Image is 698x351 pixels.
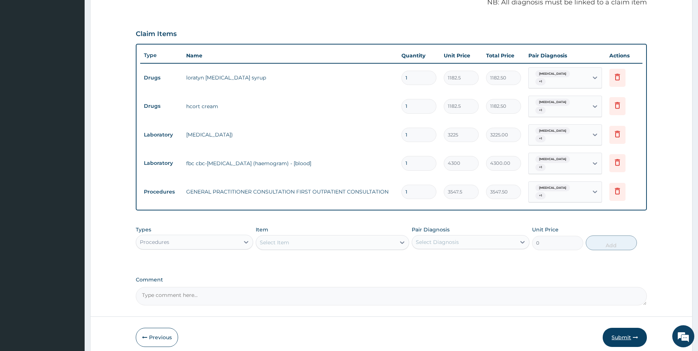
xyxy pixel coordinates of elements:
td: Procedures [140,185,183,199]
span: [MEDICAL_DATA] [535,156,570,163]
button: Submit [603,328,647,347]
span: [MEDICAL_DATA] [535,127,570,135]
div: Chat with us now [38,41,124,51]
button: Previous [136,328,178,347]
img: d_794563401_company_1708531726252_794563401 [14,37,30,55]
th: Actions [606,48,642,63]
span: [MEDICAL_DATA] [535,99,570,106]
div: Minimize live chat window [121,4,138,21]
th: Total Price [482,48,525,63]
th: Name [183,48,398,63]
span: + 1 [535,78,546,85]
label: Unit Price [532,226,559,233]
th: Pair Diagnosis [525,48,606,63]
td: GENERAL PRACTITIONER CONSULTATION FIRST OUTPATIENT CONSULTATION [183,184,398,199]
div: Select Diagnosis [416,238,459,246]
label: Comment [136,277,647,283]
span: + 1 [535,164,546,171]
td: hcort cream [183,99,398,114]
td: Laboratory [140,128,183,142]
span: [MEDICAL_DATA] [535,184,570,192]
span: + 1 [535,135,546,142]
label: Item [256,226,268,233]
span: + 1 [535,107,546,114]
span: We're online! [43,93,102,167]
th: Quantity [398,48,440,63]
div: Procedures [140,238,169,246]
span: [MEDICAL_DATA] [535,70,570,78]
span: + 1 [535,192,546,199]
td: Drugs [140,71,183,85]
label: Pair Diagnosis [412,226,450,233]
textarea: Type your message and hit 'Enter' [4,201,140,227]
label: Types [136,227,151,233]
td: Laboratory [140,156,183,170]
th: Unit Price [440,48,482,63]
h3: Claim Items [136,30,177,38]
td: Drugs [140,99,183,113]
td: fbc cbc-[MEDICAL_DATA] (haemogram) - [blood] [183,156,398,171]
td: loratyn [MEDICAL_DATA] syrup [183,70,398,85]
td: [MEDICAL_DATA]) [183,127,398,142]
button: Add [586,235,637,250]
div: Select Item [260,239,289,246]
th: Type [140,49,183,62]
